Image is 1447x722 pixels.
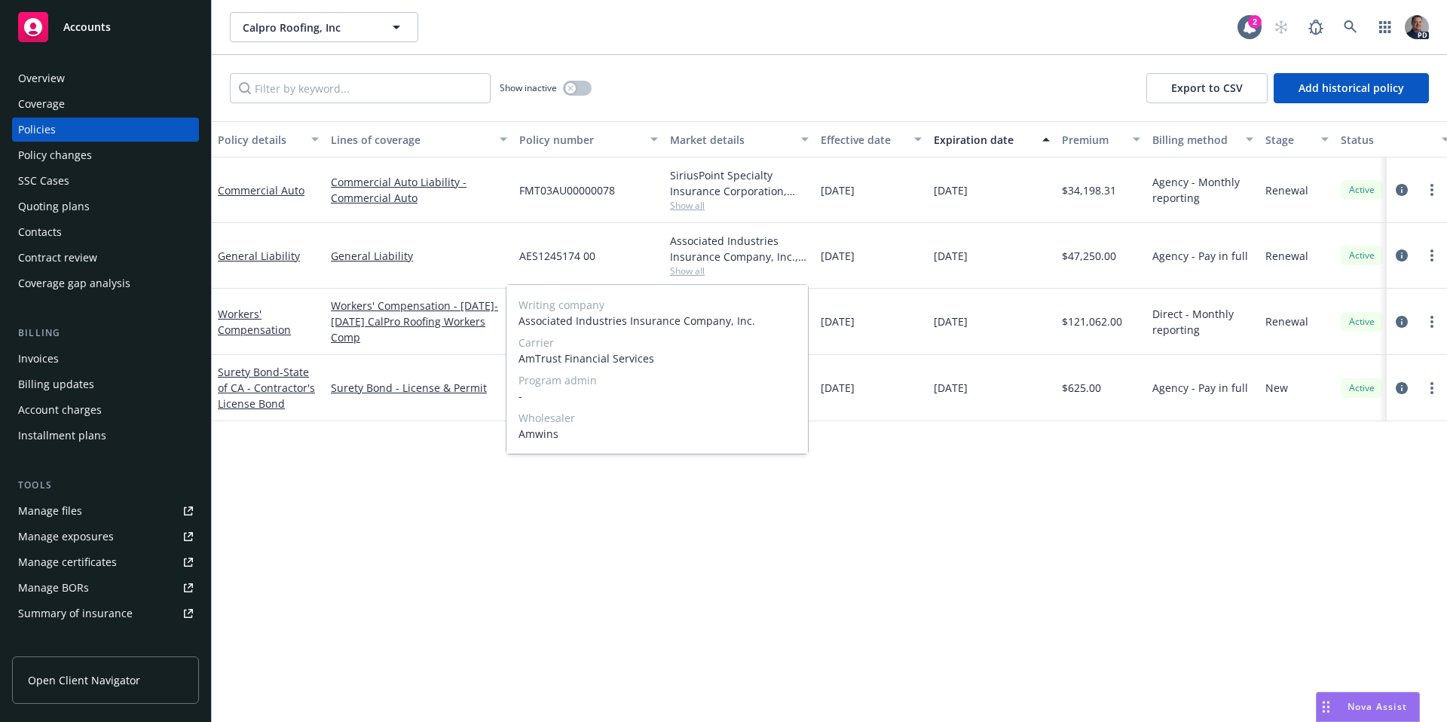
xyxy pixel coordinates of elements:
[670,167,809,199] div: SiriusPoint Specialty Insurance Corporation, SiriusPoint, Fairmatic Insurance
[934,182,968,198] span: [DATE]
[331,132,491,148] div: Lines of coverage
[1152,306,1253,338] span: Direct - Monthly reporting
[12,271,199,295] a: Coverage gap analysis
[12,66,199,90] a: Overview
[1347,249,1377,262] span: Active
[1347,183,1377,197] span: Active
[1405,15,1429,39] img: photo
[500,81,557,94] span: Show inactive
[1152,174,1253,206] span: Agency - Monthly reporting
[18,576,89,600] div: Manage BORs
[18,66,65,90] div: Overview
[331,174,507,206] a: Commercial Auto Liability - Commercial Auto
[1062,132,1124,148] div: Premium
[230,12,418,42] button: Calpro Roofing, Inc
[12,398,199,422] a: Account charges
[331,298,507,345] a: Workers' Compensation - [DATE]-[DATE] CalPro Roofing Workers Comp
[18,246,97,270] div: Contract review
[1423,313,1441,331] a: more
[12,525,199,549] a: Manage exposures
[12,246,199,270] a: Contract review
[1393,181,1411,199] a: circleInformation
[519,132,641,148] div: Policy number
[1423,246,1441,265] a: more
[1274,73,1429,103] button: Add historical policy
[1317,693,1335,721] div: Drag to move
[519,388,796,404] span: -
[1393,379,1411,397] a: circleInformation
[1062,314,1122,329] span: $121,062.00
[1265,380,1288,396] span: New
[18,424,106,448] div: Installment plans
[1335,12,1366,42] a: Search
[519,297,796,313] span: Writing company
[243,20,373,35] span: Calpro Roofing, Inc
[18,143,92,167] div: Policy changes
[18,220,62,244] div: Contacts
[1171,81,1243,95] span: Export to CSV
[1393,313,1411,331] a: circleInformation
[331,248,507,264] a: General Liability
[18,525,114,549] div: Manage exposures
[218,249,300,263] a: General Liability
[1265,182,1308,198] span: Renewal
[12,347,199,371] a: Invoices
[1299,81,1404,95] span: Add historical policy
[934,132,1033,148] div: Expiration date
[1152,248,1248,264] span: Agency - Pay in full
[815,121,928,158] button: Effective date
[18,169,69,193] div: SSC Cases
[1265,132,1312,148] div: Stage
[18,550,117,574] div: Manage certificates
[12,424,199,448] a: Installment plans
[519,182,615,198] span: FMT03AU00000078
[519,350,796,366] span: AmTrust Financial Services
[1146,73,1268,103] button: Export to CSV
[519,426,796,442] span: Amwins
[18,347,59,371] div: Invoices
[1370,12,1400,42] a: Switch app
[12,499,199,523] a: Manage files
[821,132,905,148] div: Effective date
[1265,248,1308,264] span: Renewal
[821,380,855,396] span: [DATE]
[12,372,199,396] a: Billing updates
[519,372,796,388] span: Program admin
[519,248,595,264] span: AES1245174 00
[928,121,1056,158] button: Expiration date
[18,601,133,626] div: Summary of insurance
[1265,314,1308,329] span: Renewal
[218,365,315,411] a: Surety Bond
[1248,15,1262,29] div: 2
[1056,121,1146,158] button: Premium
[1393,246,1411,265] a: circleInformation
[821,248,855,264] span: [DATE]
[1301,12,1331,42] a: Report a Bug
[325,121,513,158] button: Lines of coverage
[670,233,809,265] div: Associated Industries Insurance Company, Inc., AmTrust Financial Services, Amwins
[1341,132,1433,148] div: Status
[519,313,796,329] span: Associated Industries Insurance Company, Inc.
[12,118,199,142] a: Policies
[1152,380,1248,396] span: Agency - Pay in full
[1347,315,1377,329] span: Active
[1146,121,1259,158] button: Billing method
[12,550,199,574] a: Manage certificates
[1347,381,1377,395] span: Active
[519,410,796,426] span: Wholesaler
[12,601,199,626] a: Summary of insurance
[12,220,199,244] a: Contacts
[12,478,199,493] div: Tools
[670,199,809,212] span: Show all
[218,365,315,411] span: - State of CA - Contractor's License Bond
[12,92,199,116] a: Coverage
[1423,181,1441,199] a: more
[670,132,792,148] div: Market details
[519,335,796,350] span: Carrier
[12,6,199,48] a: Accounts
[821,182,855,198] span: [DATE]
[1266,12,1296,42] a: Start snowing
[1152,132,1237,148] div: Billing method
[18,118,56,142] div: Policies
